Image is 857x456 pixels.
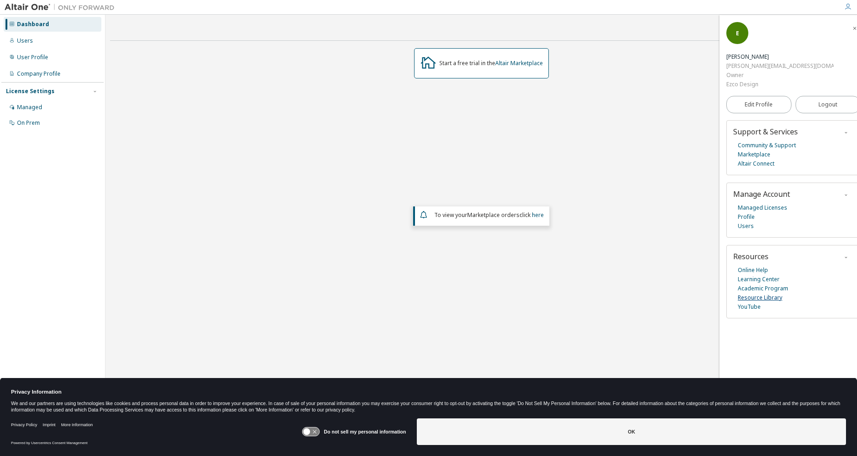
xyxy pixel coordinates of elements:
a: here [532,211,544,219]
span: Logout [818,100,837,109]
span: Edit Profile [745,101,773,108]
div: On Prem [17,119,40,127]
div: Company Profile [17,70,61,78]
a: Marketplace [738,150,770,159]
div: Dashboard [17,21,49,28]
a: Academic Program [738,284,788,293]
span: Support & Services [733,127,798,137]
span: E [736,29,739,37]
a: Users [738,222,754,231]
a: Edit Profile [726,96,791,113]
div: Ezco Design [726,80,834,89]
a: Learning Center [738,275,780,284]
a: Resource Library [738,293,782,302]
span: Resources [733,251,769,261]
div: Owner [726,71,834,80]
div: Ezra Conner [726,52,834,61]
div: [PERSON_NAME][EMAIL_ADDRESS][DOMAIN_NAME] [726,61,834,71]
em: Marketplace orders [467,211,520,219]
a: Managed Licenses [738,203,787,212]
a: Altair Marketplace [495,59,543,67]
div: License Settings [6,88,55,95]
a: Community & Support [738,141,796,150]
a: Online Help [738,266,768,275]
div: Managed [17,104,42,111]
a: Profile [738,212,755,222]
div: Users [17,37,33,44]
div: User Profile [17,54,48,61]
span: To view your click [434,211,544,219]
a: Altair Connect [738,159,774,168]
img: Altair One [5,3,119,12]
a: YouTube [738,302,761,311]
span: Manage Account [733,189,790,199]
div: Start a free trial in the [439,60,543,67]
